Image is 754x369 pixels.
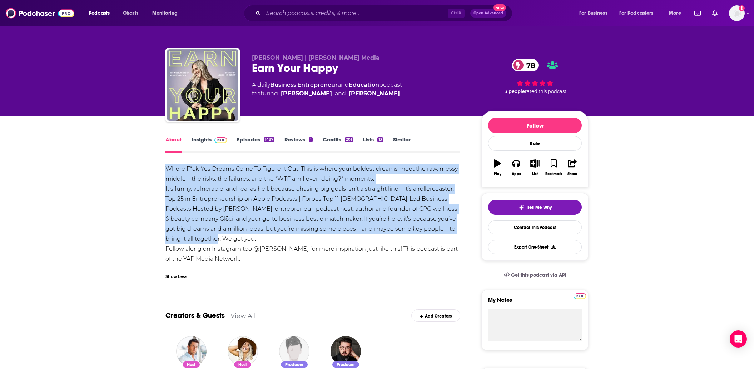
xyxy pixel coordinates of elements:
button: Export One-Sheet [488,240,582,254]
img: Podchaser Pro [574,293,586,299]
label: My Notes [488,296,582,309]
a: Creators & Guests [165,311,225,320]
button: open menu [615,8,664,19]
a: Similar [393,136,411,153]
span: Ctrl K [448,9,465,18]
div: 201 [345,137,353,142]
img: tell me why sparkle [519,205,524,210]
img: Earn Your Happy [167,49,238,121]
span: Monitoring [152,8,178,18]
span: Tell Me Why [527,205,552,210]
div: Producer [332,361,360,368]
button: Play [488,155,507,180]
span: Podcasts [89,8,110,18]
span: Get this podcast via API [511,272,566,278]
span: [PERSON_NAME] | [PERSON_NAME] Media [252,54,380,61]
a: View All [230,312,256,319]
a: Lori Harder [349,89,400,98]
span: More [669,8,681,18]
div: Host [182,361,200,368]
a: Show notifications dropdown [709,7,720,19]
div: Apps [512,172,521,176]
button: Share [563,155,582,180]
span: 3 people [505,89,525,94]
div: 1487 [264,137,274,142]
div: Play [494,172,501,176]
a: Lists13 [363,136,383,153]
div: Open Intercom Messenger [730,330,747,348]
a: Chris Harder [281,89,332,98]
img: Podchaser Pro [214,137,227,143]
a: Credits201 [323,136,353,153]
span: For Business [579,8,607,18]
a: Education [349,81,379,88]
div: List [532,172,538,176]
span: , [296,81,297,88]
span: and [338,81,349,88]
span: 78 [519,59,539,71]
span: For Podcasters [619,8,654,18]
span: Charts [123,8,138,18]
button: Follow [488,118,582,133]
input: Search podcasts, credits, & more... [263,8,448,19]
a: Contact This Podcast [488,220,582,234]
span: New [493,4,506,11]
button: List [526,155,544,180]
button: open menu [574,8,616,19]
span: featuring [252,89,402,98]
button: Show profile menu [729,5,745,21]
a: Reviews1 [284,136,312,153]
a: About [165,136,182,153]
div: Rate [488,136,582,151]
span: rated this podcast [525,89,566,94]
img: Podchaser - Follow, Share and Rate Podcasts [6,6,74,20]
div: Share [567,172,577,176]
img: Hayden Lee [279,336,309,366]
div: Search podcasts, credits, & more... [250,5,519,21]
div: 1 [309,137,312,142]
span: Logged in as Ashley_Beenen [729,5,745,21]
button: open menu [147,8,187,19]
div: A daily podcast [252,81,402,98]
button: tell me why sparkleTell Me Why [488,200,582,215]
span: Open Advanced [473,11,503,15]
button: open menu [664,8,690,19]
a: Entrepreneur [297,81,338,88]
a: Get this podcast via API [498,266,572,284]
span: and [335,89,346,98]
a: Business [270,81,296,88]
div: Host [233,361,252,368]
img: Cody Boyce [331,336,361,366]
a: Show notifications dropdown [691,7,704,19]
img: User Profile [729,5,745,21]
a: InsightsPodchaser Pro [192,136,227,153]
a: Episodes1487 [237,136,274,153]
img: Chris Harder [176,336,207,366]
svg: Add a profile image [739,5,745,11]
button: Bookmark [544,155,563,180]
img: Lori Harder [228,336,258,366]
a: Pro website [574,292,586,299]
div: 13 [377,137,383,142]
div: Add Creators [411,309,460,322]
button: Apps [507,155,525,180]
button: open menu [84,8,119,19]
a: Charts [118,8,143,19]
div: Bookmark [545,172,562,176]
button: Open AdvancedNew [470,9,506,18]
div: 78 3 peoplerated this podcast [481,54,589,99]
div: Producer [280,361,308,368]
div: Where F*ck-Yes Dreams Come To Figure It Out. This is where your boldest dreams meet the raw, mess... [165,164,460,264]
a: 78 [512,59,539,71]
